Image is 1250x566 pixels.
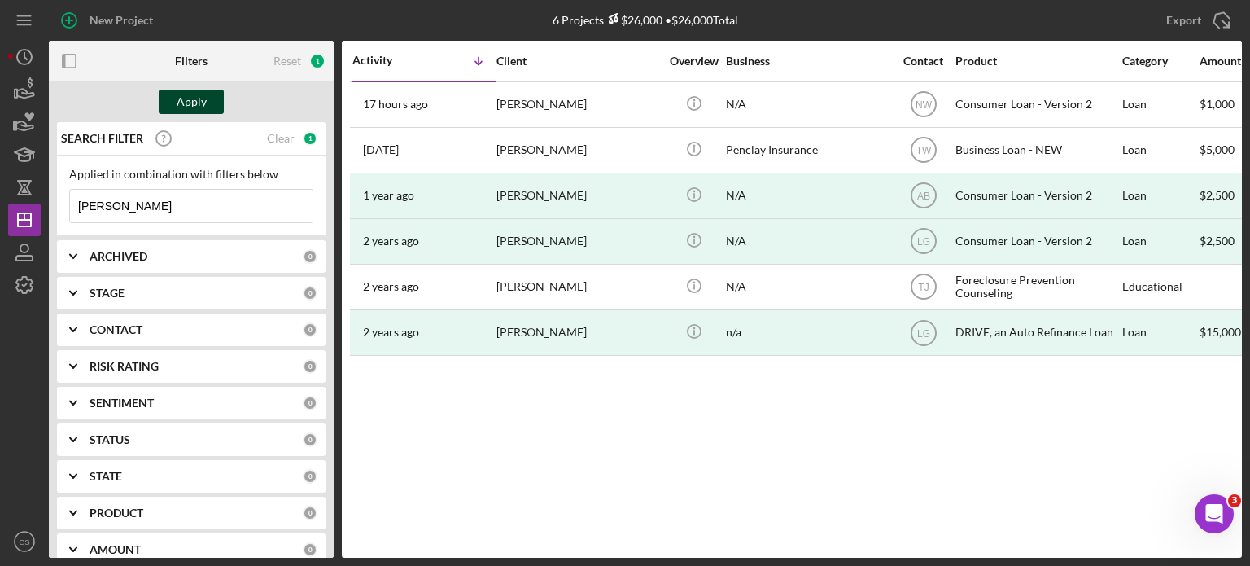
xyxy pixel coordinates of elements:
[916,145,931,156] text: TW
[726,265,889,309] div: N/A
[916,191,929,202] text: AB
[1150,4,1242,37] button: Export
[273,55,301,68] div: Reset
[1122,311,1198,354] div: Loan
[663,55,724,68] div: Overview
[1166,4,1201,37] div: Export
[918,282,929,293] text: TJ
[1122,129,1198,172] div: Loan
[955,83,1118,126] div: Consumer Loan - Version 2
[726,129,889,172] div: Penclay Insurance
[496,220,659,263] div: [PERSON_NAME]
[1122,55,1198,68] div: Category
[496,55,659,68] div: Client
[1122,83,1198,126] div: Loan
[90,543,141,556] b: AMOUNT
[352,54,424,67] div: Activity
[159,90,224,114] button: Apply
[604,13,662,27] div: $26,000
[1122,174,1198,217] div: Loan
[90,323,142,336] b: CONTACT
[90,433,130,446] b: STATUS
[303,322,317,337] div: 0
[19,537,29,546] text: CS
[303,131,317,146] div: 1
[1122,265,1198,309] div: Educational
[49,4,169,37] button: New Project
[303,359,317,374] div: 0
[955,311,1118,354] div: DRIVE, an Auto Refinance Loan
[916,99,933,111] text: NW
[363,326,419,339] time: 2023-05-31 15:14
[496,129,659,172] div: [PERSON_NAME]
[1122,220,1198,263] div: Loan
[726,174,889,217] div: N/A
[955,220,1118,263] div: Consumer Loan - Version 2
[363,235,419,248] time: 2024-02-01 00:19
[955,55,1118,68] div: Product
[553,13,738,27] div: 6 Projects • $26,000 Total
[69,168,313,181] div: Applied in combination with filters below
[8,525,41,558] button: CS
[1228,494,1241,507] span: 3
[496,174,659,217] div: [PERSON_NAME]
[90,4,153,37] div: New Project
[303,506,317,520] div: 0
[496,83,659,126] div: [PERSON_NAME]
[90,287,125,300] b: STAGE
[726,311,889,354] div: n/a
[363,189,414,202] time: 2024-07-24 21:12
[496,265,659,309] div: [PERSON_NAME]
[955,265,1118,309] div: Foreclosure Prevention Counseling
[893,55,954,68] div: Contact
[90,507,143,520] b: PRODUCT
[1200,97,1235,111] span: $1,000
[175,55,208,68] b: Filters
[303,542,317,557] div: 0
[726,220,889,263] div: N/A
[363,280,419,293] time: 2023-07-15 07:20
[90,470,122,483] b: STATE
[267,132,295,145] div: Clear
[303,396,317,410] div: 0
[61,132,143,145] b: SEARCH FILTER
[90,250,147,263] b: ARCHIVED
[177,90,207,114] div: Apply
[1195,494,1234,533] iframe: Intercom live chat
[916,327,929,339] text: LG
[303,286,317,301] div: 0
[90,360,159,373] b: RISK RATING
[303,249,317,264] div: 0
[309,53,326,69] div: 1
[955,174,1118,217] div: Consumer Loan - Version 2
[916,236,929,248] text: LG
[1200,143,1235,156] span: $5,000
[363,143,399,156] time: 2025-04-16 19:35
[955,129,1118,172] div: Business Loan - NEW
[726,83,889,126] div: N/A
[726,55,889,68] div: Business
[303,469,317,484] div: 0
[496,311,659,354] div: [PERSON_NAME]
[363,98,428,111] time: 2025-09-09 00:45
[90,397,154,410] b: SENTIMENT
[303,432,317,447] div: 0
